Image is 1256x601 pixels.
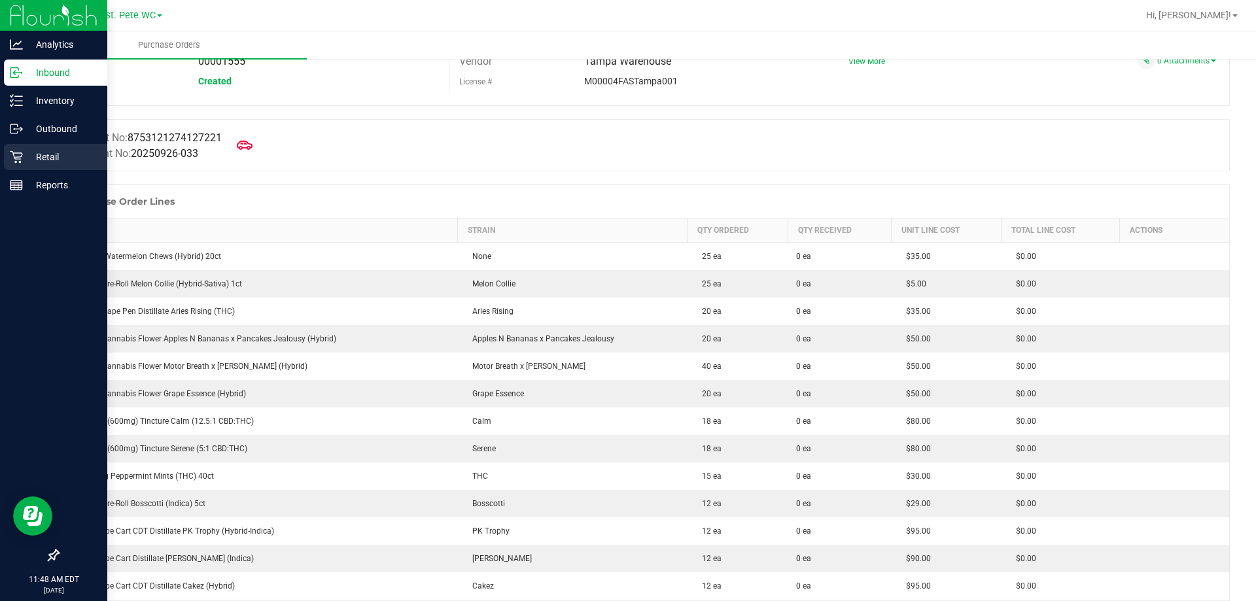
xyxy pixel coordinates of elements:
span: 20 ea [695,334,722,343]
div: SW 30ml (600mg) Tincture Serene (5:1 CBD:THC) [67,443,450,455]
a: View More [848,57,885,66]
th: Actions [1119,218,1229,243]
span: 25 ea [695,279,722,288]
span: 12 ea [695,526,722,536]
div: FT 1g Vape Cart CDT Distillate PK Trophy (Hybrid-Indica) [67,525,450,537]
inline-svg: Inbound [10,66,23,79]
th: Item [59,218,458,243]
span: $0.00 [1009,279,1036,288]
div: FT 0.5g Pre-Roll Melon Collie (Hybrid-Sativa) 1ct [67,278,450,290]
label: Shipment No: [68,146,198,162]
span: $30.00 [899,472,931,481]
span: 25 ea [695,252,722,261]
span: $50.00 [899,389,931,398]
span: $0.00 [1009,499,1036,508]
span: 0 ea [796,525,811,537]
span: $0.00 [1009,554,1036,563]
th: Unit Line Cost [892,218,1002,243]
label: License # [459,72,492,92]
span: 40 ea [695,362,722,371]
div: FT 3.5g Cannabis Flower Grape Essence (Hybrid) [67,388,450,400]
label: Manifest No: [68,130,222,146]
p: Inbound [23,65,101,80]
div: FT 1g Vape Cart CDT Distillate Cakez (Hybrid) [67,580,450,592]
div: FT 1g Vape Cart Distillate [PERSON_NAME] (Indica) [67,553,450,564]
inline-svg: Inventory [10,94,23,107]
span: $80.00 [899,444,931,453]
span: 8753121274127221 [128,131,222,144]
th: Qty Ordered [688,218,788,243]
span: St. Pete WC [105,10,156,21]
span: $0.00 [1009,252,1036,261]
span: Calm [466,417,491,426]
inline-svg: Retail [10,150,23,163]
span: Serene [466,444,496,453]
iframe: Resource center [13,496,52,536]
p: Reports [23,177,101,193]
div: SW 30ml (600mg) Tincture Calm (12.5:1 CBD:THC) [67,415,450,427]
a: 0 Attachments [1157,56,1216,65]
span: 12 ea [695,554,722,563]
span: $0.00 [1009,389,1036,398]
span: Tampa Warehouse [584,55,671,67]
p: 11:48 AM EDT [6,574,101,585]
span: 20250926-033 [131,147,198,160]
span: 0 ea [796,305,811,317]
span: 20 ea [695,307,722,316]
span: [PERSON_NAME] [466,554,532,563]
span: 00001555 [198,55,245,67]
span: Cakez [466,581,494,591]
span: Aries Rising [466,307,514,316]
h1: Purchase Order Lines [71,196,175,207]
span: None [466,252,491,261]
span: 20 ea [695,389,722,398]
span: Apples N Bananas x Pancakes Jealousy [466,334,614,343]
span: 18 ea [695,444,722,453]
span: $29.00 [899,499,931,508]
span: $50.00 [899,362,931,371]
th: Strain [458,218,688,243]
span: $95.00 [899,526,931,536]
label: Vendor [459,52,492,71]
span: $5.00 [899,279,926,288]
span: 0 ea [796,333,811,345]
span: $95.00 [899,581,931,591]
th: Qty Received [788,218,892,243]
span: $35.00 [899,307,931,316]
span: $0.00 [1009,472,1036,481]
p: Analytics [23,37,101,52]
span: $0.00 [1009,526,1036,536]
span: Attach a document [1138,52,1155,69]
span: 0 ea [796,250,811,262]
div: FT 0.3g Vape Pen Distillate Aries Rising (THC) [67,305,450,317]
p: Retail [23,149,101,165]
span: 0 ea [796,443,811,455]
span: 0 ea [796,360,811,372]
span: Motor Breath x [PERSON_NAME] [466,362,585,371]
a: Purchase Orders [31,31,307,59]
span: 12 ea [695,499,722,508]
span: $35.00 [899,252,931,261]
th: Total Line Cost [1002,218,1119,243]
p: [DATE] [6,585,101,595]
div: FT 0.5g Pre-Roll Bosscotti (Indica) 5ct [67,498,450,509]
inline-svg: Analytics [10,38,23,51]
div: HT 2.5mg Peppermint Mints (THC) 40ct [67,470,450,482]
span: $0.00 [1009,334,1036,343]
span: 0 ea [796,388,811,400]
span: $80.00 [899,417,931,426]
inline-svg: Outbound [10,122,23,135]
span: Created [198,76,232,86]
span: $0.00 [1009,581,1036,591]
span: 12 ea [695,581,722,591]
span: 15 ea [695,472,722,481]
span: Bosscotti [466,499,505,508]
span: 0 ea [796,278,811,290]
span: 0 ea [796,580,811,592]
span: $90.00 [899,554,931,563]
span: Grape Essence [466,389,524,398]
span: 0 ea [796,553,811,564]
div: HT 5mg Watermelon Chews (Hybrid) 20ct [67,250,450,262]
span: 0 ea [796,498,811,509]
